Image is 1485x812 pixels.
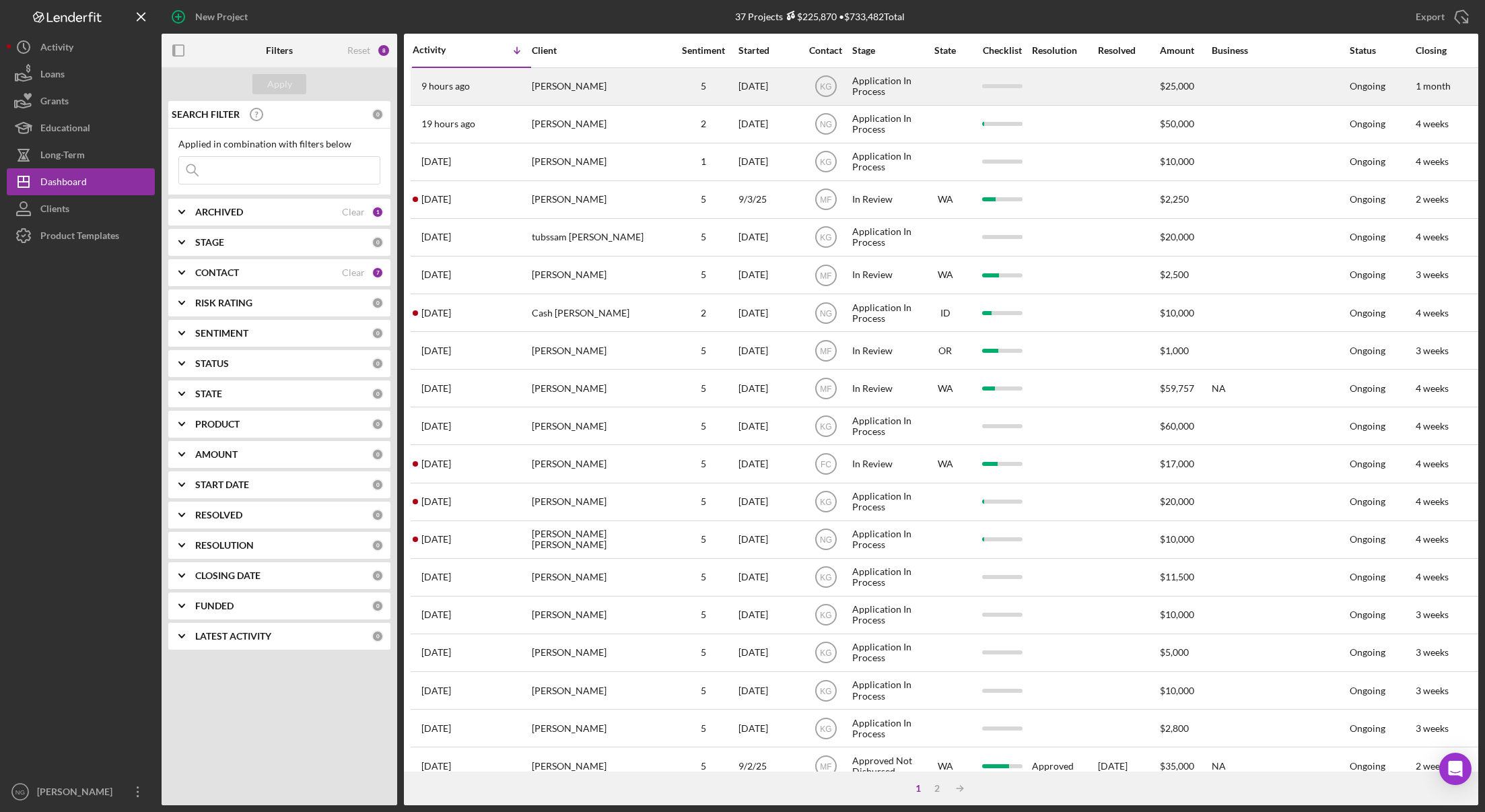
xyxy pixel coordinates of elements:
b: FUNDED [195,601,234,611]
div: 2 [670,119,737,129]
div: [PERSON_NAME] [532,560,666,595]
div: Application In Process [852,69,917,104]
div: 0 [372,236,384,248]
div: Stage [852,45,917,56]
div: Educational [40,114,90,145]
div: Long-Term [40,141,85,172]
div: Ongoing [1350,119,1385,129]
div: [DATE] [738,673,799,708]
time: 2025-09-16 00:06 [421,308,451,318]
span: $25,000 [1160,80,1194,92]
time: 2025-09-13 06:22 [421,534,451,545]
div: Reset [347,45,370,56]
b: PRODUCT [195,419,240,430]
div: [PERSON_NAME] [532,673,666,708]
div: Cash [PERSON_NAME] [532,295,666,331]
div: 0 [372,570,384,582]
text: NG [15,788,25,796]
text: KG [820,498,831,507]
span: $2,250 [1160,193,1189,205]
div: Application In Process [852,522,917,557]
div: 5 [670,345,737,356]
div: 5 [670,194,737,205]
div: Application In Process [852,673,917,708]
div: WA [918,383,972,394]
div: tubssam [PERSON_NAME] [532,219,666,255]
time: 4 weeks [1416,458,1449,469]
div: NA [1212,748,1346,784]
div: 37 Projects • $733,482 Total [735,11,905,22]
a: Product Templates [7,222,155,249]
div: 0 [372,509,384,521]
span: $59,757 [1160,382,1194,394]
div: 5 [670,421,737,432]
div: 0 [372,600,384,612]
div: 5 [670,723,737,734]
div: 0 [372,418,384,430]
div: Approved [1032,761,1074,772]
span: $10,000 [1160,156,1194,167]
div: Contact [800,45,851,56]
div: Ongoing [1350,685,1385,696]
a: Dashboard [7,168,155,195]
div: Ongoing [1350,269,1385,280]
div: [DATE] [738,257,799,293]
b: Filters [266,45,293,56]
time: 2025-09-15 03:53 [421,421,451,432]
text: FC [821,460,831,469]
div: [DATE] [738,333,799,368]
div: In Review [852,446,917,481]
span: $10,000 [1160,533,1194,545]
div: [DATE] [738,446,799,481]
time: 2025-09-11 04:11 [421,761,451,772]
div: NA [1212,370,1346,406]
a: Educational [7,114,155,141]
text: MF [820,384,831,393]
div: 0 [372,297,384,309]
div: Ongoing [1350,647,1385,658]
div: Application In Process [852,408,917,444]
div: 5 [670,459,737,469]
div: ID [918,308,972,318]
div: Grants [40,88,69,118]
div: [DATE] [738,635,799,671]
div: [DATE] [738,219,799,255]
div: 1 [909,783,928,794]
text: MF [820,762,831,771]
div: [DATE] [738,370,799,406]
time: 4 weeks [1416,496,1449,507]
a: Grants [7,88,155,114]
div: Ongoing [1350,156,1385,167]
div: In Review [852,333,917,368]
b: START DATE [195,479,249,490]
div: Application In Process [852,295,917,331]
div: Ongoing [1350,308,1385,318]
b: LATEST ACTIVITY [195,631,271,642]
span: $2,800 [1160,722,1189,734]
text: MF [820,271,831,280]
span: $10,000 [1160,609,1194,620]
div: Ongoing [1350,496,1385,507]
div: 5 [670,761,737,772]
div: 5 [670,572,737,582]
span: $11,500 [1160,571,1194,582]
b: STATUS [195,358,229,369]
div: Started [738,45,799,56]
div: [DATE] [738,295,799,331]
div: Dashboard [40,168,87,199]
time: 4 weeks [1416,382,1449,394]
div: New Project [195,3,248,30]
div: 7 [372,267,384,279]
time: 2025-09-12 02:08 [421,685,451,696]
time: 4 weeks [1416,571,1449,582]
text: KG [820,421,831,431]
div: [DATE] [738,408,799,444]
b: CONTACT [195,267,239,278]
div: 0 [372,388,384,400]
div: WA [918,761,972,772]
div: In Review [852,257,917,293]
div: [PERSON_NAME] [532,370,666,406]
div: [PERSON_NAME] [532,597,666,633]
div: Ongoing [1350,421,1385,432]
div: Application In Process [852,597,917,633]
